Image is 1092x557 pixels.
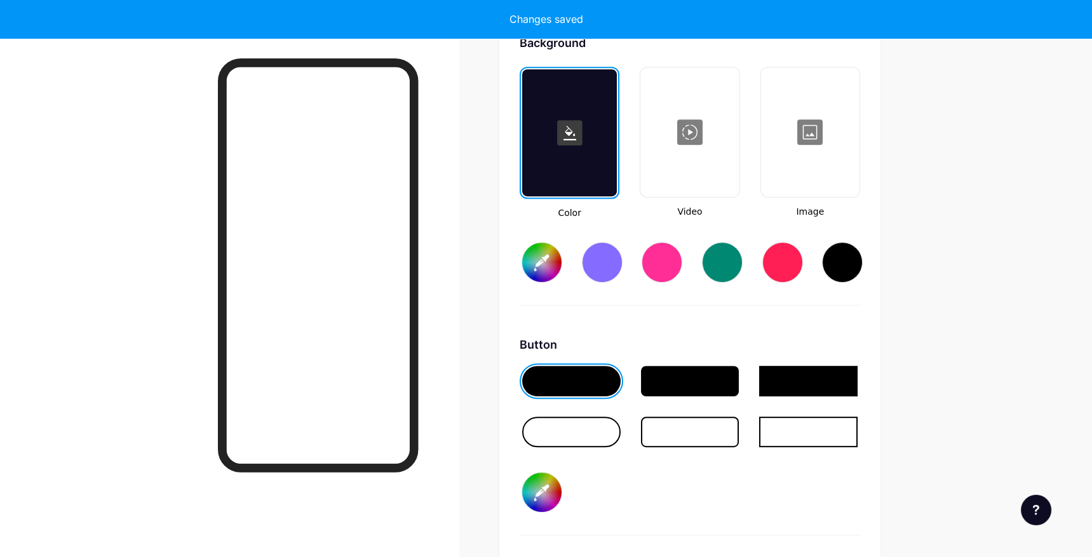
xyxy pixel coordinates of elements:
[760,205,860,218] span: Image
[509,11,583,27] div: Changes saved
[520,206,619,220] span: Color
[640,205,739,218] span: Video
[520,336,860,353] div: Button
[520,34,860,51] div: Background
